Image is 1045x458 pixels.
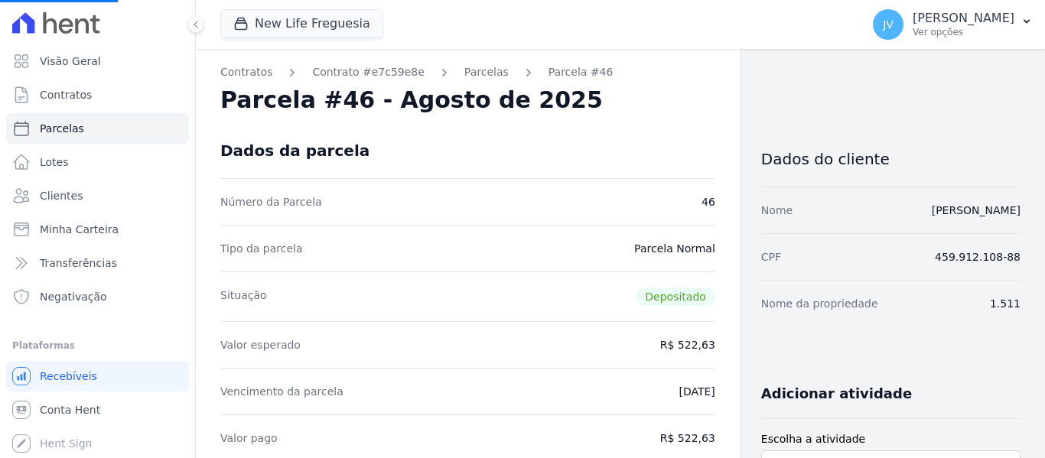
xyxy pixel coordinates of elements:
label: Escolha a atividade [761,431,1021,447]
span: Contratos [40,87,92,102]
dd: R$ 522,63 [660,337,715,352]
dd: [DATE] [679,384,715,399]
span: Parcelas [40,121,84,136]
dt: CPF [761,249,781,265]
a: [PERSON_NAME] [932,204,1021,216]
p: Ver opções [913,26,1014,38]
a: Minha Carteira [6,214,189,245]
span: Clientes [40,188,83,203]
button: New Life Freguesia [220,9,383,38]
dt: Valor esperado [220,337,301,352]
p: [PERSON_NAME] [913,11,1014,26]
a: Negativação [6,281,189,312]
a: Parcelas [6,113,189,144]
nav: Breadcrumb [220,64,715,80]
a: Parcelas [464,64,509,80]
div: Dados da parcela [220,141,369,160]
dt: Valor pago [220,430,278,446]
div: Plataformas [12,336,183,355]
a: Lotes [6,147,189,177]
dd: 46 [702,194,715,210]
dd: 459.912.108-88 [935,249,1021,265]
a: Transferências [6,248,189,278]
h3: Dados do cliente [761,150,1021,168]
a: Recebíveis [6,361,189,391]
dt: Nome da propriedade [761,296,878,311]
span: Lotes [40,154,69,170]
span: Recebíveis [40,369,97,384]
span: Visão Geral [40,54,101,69]
a: Clientes [6,180,189,211]
button: JV [PERSON_NAME] Ver opções [861,3,1045,46]
h3: Adicionar atividade [761,385,912,403]
dt: Número da Parcela [220,194,322,210]
a: Visão Geral [6,46,189,76]
span: Conta Hent [40,402,100,417]
a: Contrato #e7c59e8e [312,64,424,80]
dt: Nome [761,203,793,218]
dd: Parcela Normal [634,241,715,256]
span: JV [883,19,894,30]
a: Conta Hent [6,395,189,425]
a: Parcela #46 [549,64,614,80]
span: Negativação [40,289,107,304]
span: Depositado [636,287,715,306]
dd: 1.511 [990,296,1021,311]
span: Transferências [40,255,117,271]
dd: R$ 522,63 [660,430,715,446]
span: Minha Carteira [40,222,119,237]
dt: Situação [220,287,267,306]
a: Contratos [220,64,272,80]
h2: Parcela #46 - Agosto de 2025 [220,86,603,114]
a: Contratos [6,80,189,110]
dt: Tipo da parcela [220,241,303,256]
dt: Vencimento da parcela [220,384,343,399]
